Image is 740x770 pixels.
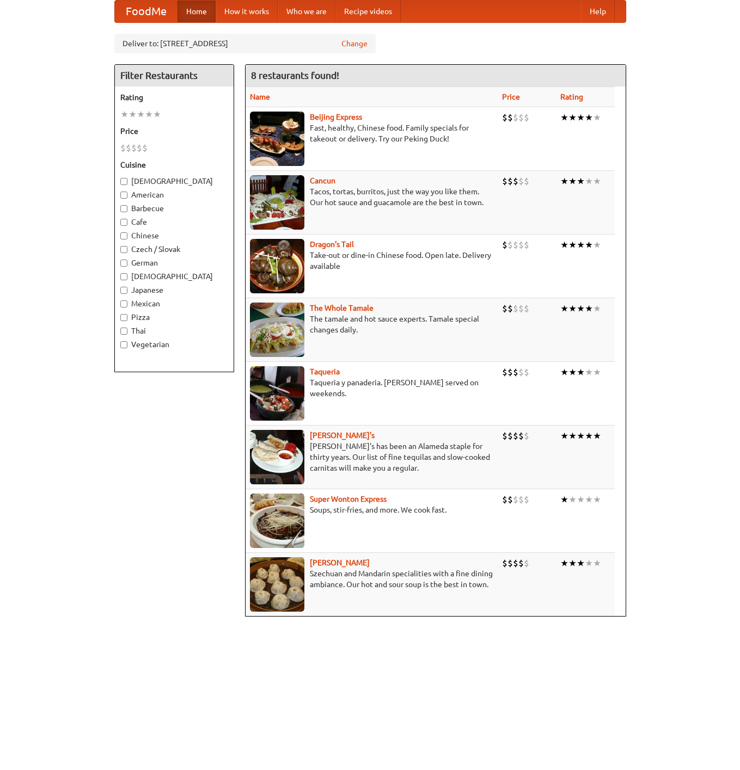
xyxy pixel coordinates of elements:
[251,70,339,81] ng-pluralize: 8 restaurants found!
[341,38,368,49] a: Change
[120,92,228,103] h5: Rating
[518,303,524,315] li: $
[593,430,601,442] li: ★
[120,287,127,294] input: Japanese
[507,112,513,124] li: $
[568,430,577,442] li: ★
[120,312,228,323] label: Pizza
[524,366,529,378] li: $
[310,113,362,121] a: Beijing Express
[593,175,601,187] li: ★
[560,93,583,101] a: Rating
[577,175,585,187] li: ★
[568,557,577,569] li: ★
[513,494,518,506] li: $
[585,303,593,315] li: ★
[120,246,127,253] input: Czech / Slovak
[560,366,568,378] li: ★
[310,304,374,312] a: The Whole Tamale
[577,494,585,506] li: ★
[524,112,529,124] li: $
[518,366,524,378] li: $
[250,93,270,101] a: Name
[560,112,568,124] li: ★
[502,112,507,124] li: $
[120,142,126,154] li: $
[250,112,304,166] img: beijing.jpg
[120,339,228,350] label: Vegetarian
[593,366,601,378] li: ★
[310,240,354,249] a: Dragon's Tail
[310,431,375,440] b: [PERSON_NAME]'s
[137,108,145,120] li: ★
[335,1,401,22] a: Recipe videos
[502,93,520,101] a: Price
[310,558,370,567] a: [PERSON_NAME]
[120,230,228,241] label: Chinese
[502,239,507,251] li: $
[513,557,518,569] li: $
[142,142,148,154] li: $
[513,303,518,315] li: $
[518,239,524,251] li: $
[518,557,524,569] li: $
[513,239,518,251] li: $
[507,303,513,315] li: $
[524,303,529,315] li: $
[120,314,127,321] input: Pizza
[593,239,601,251] li: ★
[585,557,593,569] li: ★
[120,300,127,307] input: Mexican
[585,430,593,442] li: ★
[560,494,568,506] li: ★
[145,108,153,120] li: ★
[524,175,529,187] li: $
[120,159,228,170] h5: Cuisine
[120,192,127,199] input: American
[568,239,577,251] li: ★
[577,303,585,315] li: ★
[250,175,304,230] img: cancun.jpg
[120,126,228,137] h5: Price
[513,430,518,442] li: $
[585,175,593,187] li: ★
[310,495,387,503] a: Super Wonton Express
[568,175,577,187] li: ★
[568,366,577,378] li: ★
[153,108,161,120] li: ★
[518,175,524,187] li: $
[250,504,493,515] p: Soups, stir-fries, and more. We cook fast.
[568,112,577,124] li: ★
[577,112,585,124] li: ★
[585,494,593,506] li: ★
[593,112,601,124] li: ★
[568,303,577,315] li: ★
[507,366,513,378] li: $
[250,494,304,548] img: superwonton.jpg
[250,568,493,590] p: Szechuan and Mandarin specialities with a fine dining ambiance. Our hot and sour soup is the best...
[518,494,524,506] li: $
[524,494,529,506] li: $
[524,430,529,442] li: $
[513,112,518,124] li: $
[250,186,493,208] p: Tacos, tortas, burritos, just the way you like them. Our hot sauce and guacamole are the best in ...
[577,239,585,251] li: ★
[114,34,376,53] div: Deliver to: [STREET_ADDRESS]
[577,557,585,569] li: ★
[250,441,493,473] p: [PERSON_NAME]'s has been an Alameda staple for thirty years. Our list of fine tequilas and slow-c...
[560,239,568,251] li: ★
[120,341,127,348] input: Vegetarian
[131,142,137,154] li: $
[120,271,228,282] label: [DEMOGRAPHIC_DATA]
[585,112,593,124] li: ★
[120,244,228,255] label: Czech / Slovak
[120,232,127,239] input: Chinese
[120,273,127,280] input: [DEMOGRAPHIC_DATA]
[250,366,304,421] img: taqueria.jpg
[250,377,493,399] p: Taqueria y panaderia. [PERSON_NAME] served on weekends.
[524,239,529,251] li: $
[502,366,507,378] li: $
